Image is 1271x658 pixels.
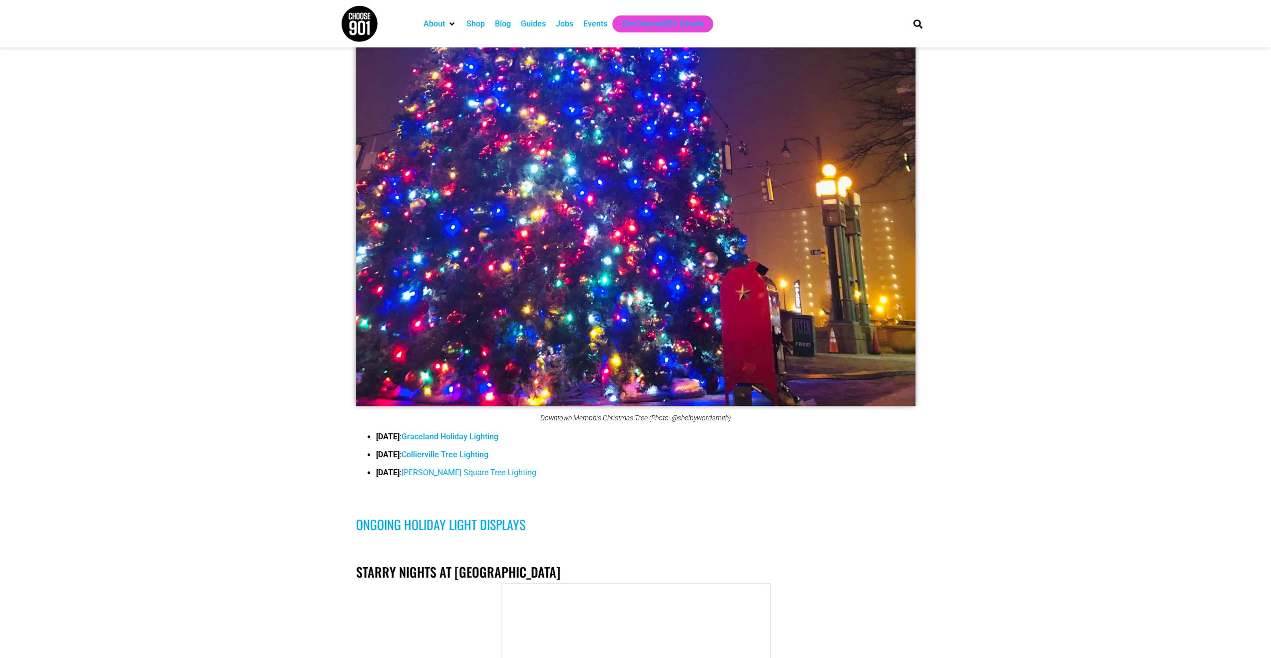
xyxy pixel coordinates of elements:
div: Search [909,15,926,32]
a: Starry Nights at [GEOGRAPHIC_DATA] [356,562,560,582]
a: Events [583,18,607,30]
strong: [DATE] [376,432,400,441]
li: : [376,431,915,449]
div: About [419,15,461,32]
a: Get Choose901 Emails [622,18,703,30]
strong: [DATE] [376,468,400,477]
h3: ongoing holiday light displays [356,517,915,532]
strong: [DATE] [376,450,400,459]
a: Collierville Tree Lighting [402,450,488,459]
a: Graceland Holiday Lighting [402,432,498,441]
a: Shop [466,18,485,30]
a: About [424,18,445,30]
figcaption: Downtown Memphis Christmas Tree (Photo: @shelbywordsmith) [356,414,915,422]
a: [PERSON_NAME] Square Tree Lighting [402,468,536,477]
li: : [376,449,915,467]
nav: Main nav [419,15,896,32]
a: Blog [495,18,511,30]
a: Jobs [556,18,573,30]
span: : [376,468,402,477]
a: Guides [521,18,546,30]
